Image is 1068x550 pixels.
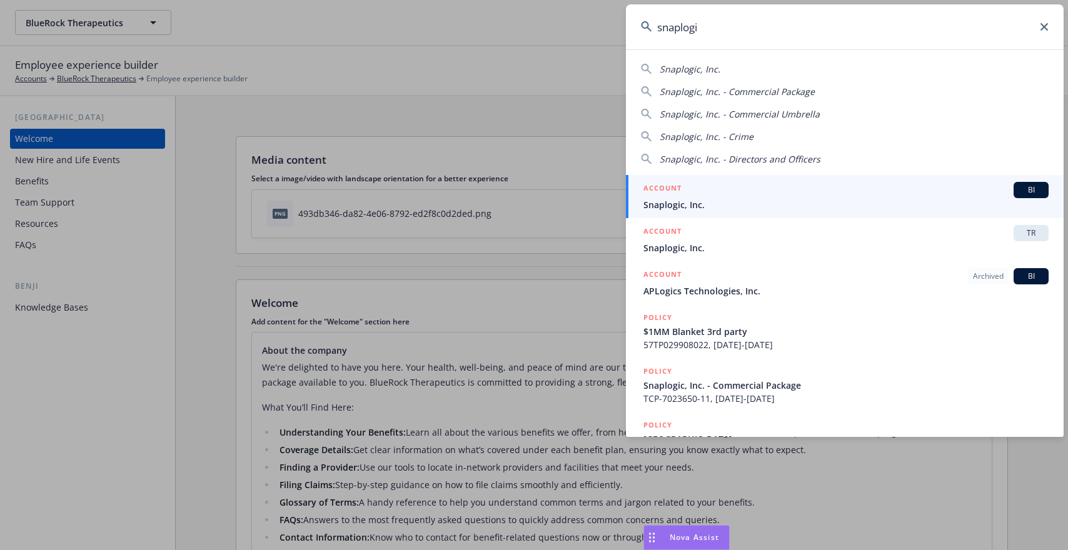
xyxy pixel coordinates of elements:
a: ACCOUNTTRSnaplogic, Inc. [626,218,1064,261]
span: Snaplogic, Inc. [660,63,720,75]
div: Drag to move [644,526,660,549]
h5: POLICY [643,311,672,324]
a: POLICY[GEOGRAPHIC_DATA] [626,412,1064,466]
h5: ACCOUNT [643,225,682,240]
a: ACCOUNTArchivedBIAPLogics Technologies, Inc. [626,261,1064,304]
span: Nova Assist [670,532,719,542]
span: TR [1019,227,1044,239]
h5: ACCOUNT [643,182,682,197]
h5: ACCOUNT [643,268,682,283]
input: Search... [626,4,1064,49]
button: Nova Assist [643,525,730,550]
span: Snaplogic, Inc. [643,241,1049,254]
span: TCP-7023650-11, [DATE]-[DATE] [643,392,1049,405]
span: Snaplogic, Inc. - Commercial Umbrella [660,108,820,120]
span: APLogics Technologies, Inc. [643,284,1049,297]
span: Snaplogic, Inc. [643,198,1049,211]
span: Archived [973,271,1004,282]
h5: POLICY [643,419,672,431]
span: [GEOGRAPHIC_DATA] [643,432,1049,446]
span: Snaplogic, Inc. - Directors and Officers [660,153,820,165]
span: BI [1019,184,1044,196]
span: $1MM Blanket 3rd party [643,325,1049,338]
a: POLICYSnaplogic, Inc. - Commercial PackageTCP-7023650-11, [DATE]-[DATE] [626,358,1064,412]
span: 57TP029908022, [DATE]-[DATE] [643,338,1049,351]
span: BI [1019,271,1044,282]
span: Snaplogic, Inc. - Commercial Package [643,379,1049,392]
a: POLICY$1MM Blanket 3rd party57TP029908022, [DATE]-[DATE] [626,304,1064,358]
h5: POLICY [643,365,672,377]
span: Snaplogic, Inc. - Commercial Package [660,86,815,97]
span: Snaplogic, Inc. - Crime [660,131,753,142]
a: ACCOUNTBISnaplogic, Inc. [626,175,1064,218]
